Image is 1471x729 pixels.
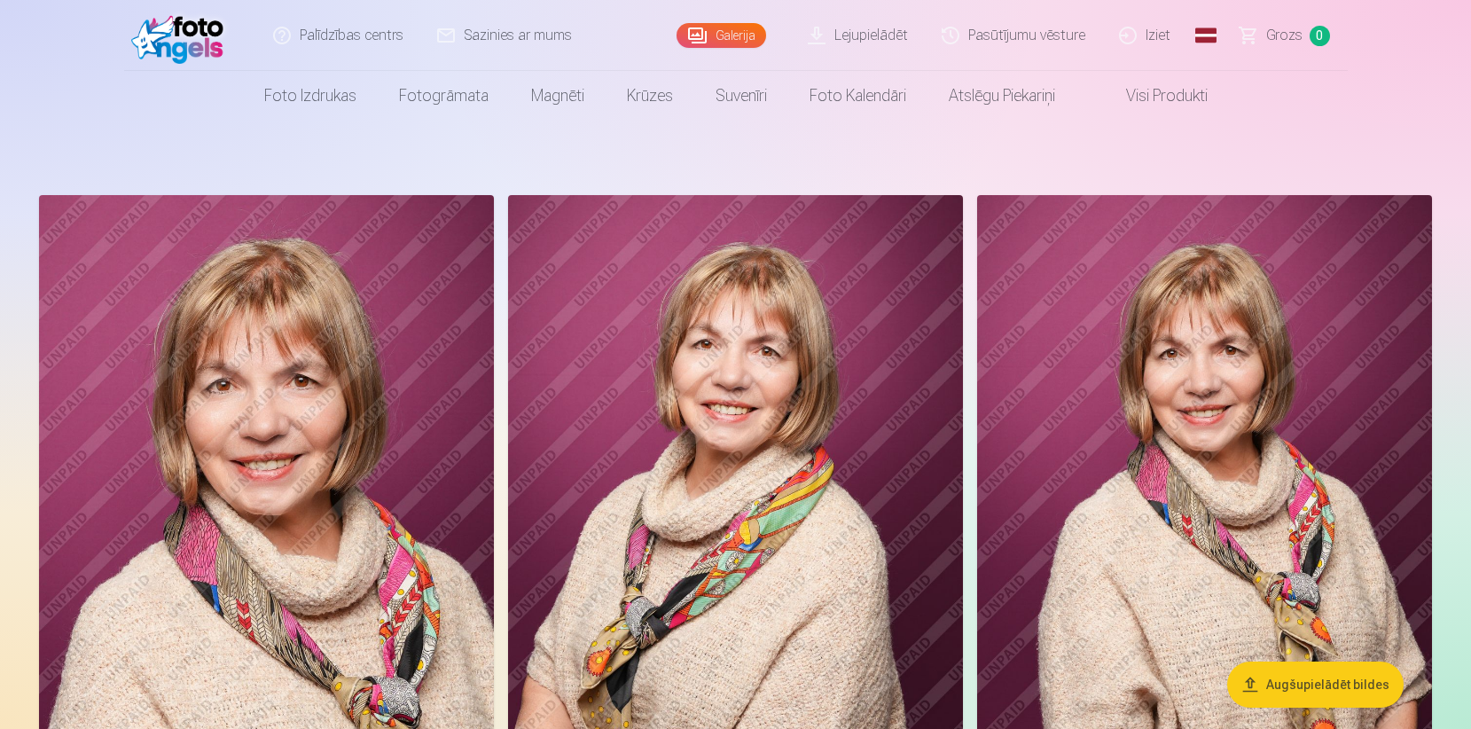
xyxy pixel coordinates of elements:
a: Galerija [677,23,766,48]
button: Augšupielādēt bildes [1227,662,1404,708]
a: Foto izdrukas [243,71,378,121]
a: Atslēgu piekariņi [927,71,1076,121]
span: 0 [1310,26,1330,46]
a: Visi produkti [1076,71,1229,121]
a: Suvenīri [694,71,788,121]
a: Magnēti [510,71,606,121]
img: /fa1 [131,7,233,64]
a: Foto kalendāri [788,71,927,121]
a: Krūzes [606,71,694,121]
span: Grozs [1266,25,1303,46]
a: Fotogrāmata [378,71,510,121]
